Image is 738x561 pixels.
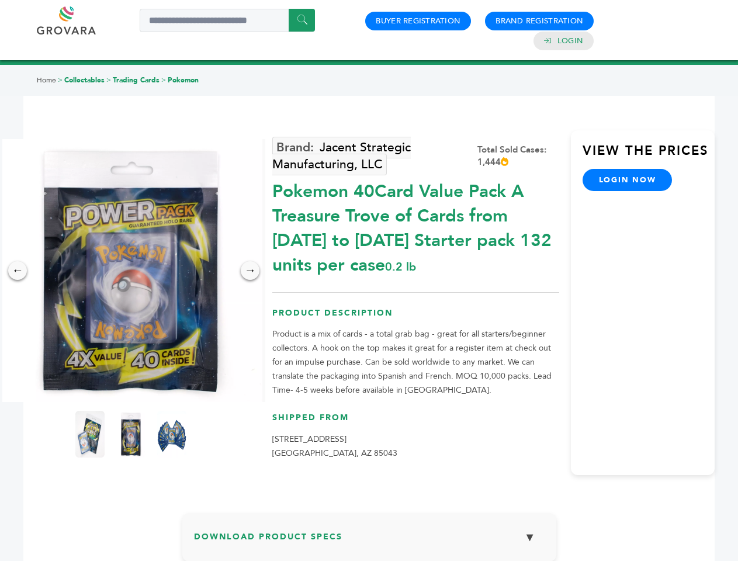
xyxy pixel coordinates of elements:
span: 0.2 lb [385,259,416,275]
a: Pokemon [168,75,199,85]
input: Search a product or brand... [140,9,315,32]
a: Collectables [64,75,105,85]
span: > [58,75,63,85]
a: Buyer Registration [376,16,460,26]
h3: Download Product Specs [194,525,545,559]
span: > [161,75,166,85]
h3: Shipped From [272,412,559,432]
div: → [241,261,259,280]
h3: Product Description [272,307,559,328]
a: login now [583,169,673,191]
span: > [106,75,111,85]
div: Total Sold Cases: 1,444 [477,144,559,168]
button: ▼ [515,525,545,550]
a: Brand Registration [496,16,583,26]
a: Home [37,75,56,85]
div: ← [8,261,27,280]
p: [STREET_ADDRESS] [GEOGRAPHIC_DATA], AZ 85043 [272,432,559,460]
a: Jacent Strategic Manufacturing, LLC [272,137,411,175]
img: Pokemon 40-Card Value Pack – A Treasure Trove of Cards from 1996 to 2024 - Starter pack! 132 unit... [157,411,186,458]
a: Trading Cards [113,75,160,85]
div: Pokemon 40Card Value Pack A Treasure Trove of Cards from [DATE] to [DATE] Starter pack 132 units ... [272,174,559,278]
img: Pokemon 40-Card Value Pack – A Treasure Trove of Cards from 1996 to 2024 - Starter pack! 132 unit... [75,411,105,458]
h3: View the Prices [583,142,715,169]
a: Login [557,36,583,46]
p: Product is a mix of cards - a total grab bag - great for all starters/beginner collectors. A hook... [272,327,559,397]
img: Pokemon 40-Card Value Pack – A Treasure Trove of Cards from 1996 to 2024 - Starter pack! 132 unit... [116,411,145,458]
